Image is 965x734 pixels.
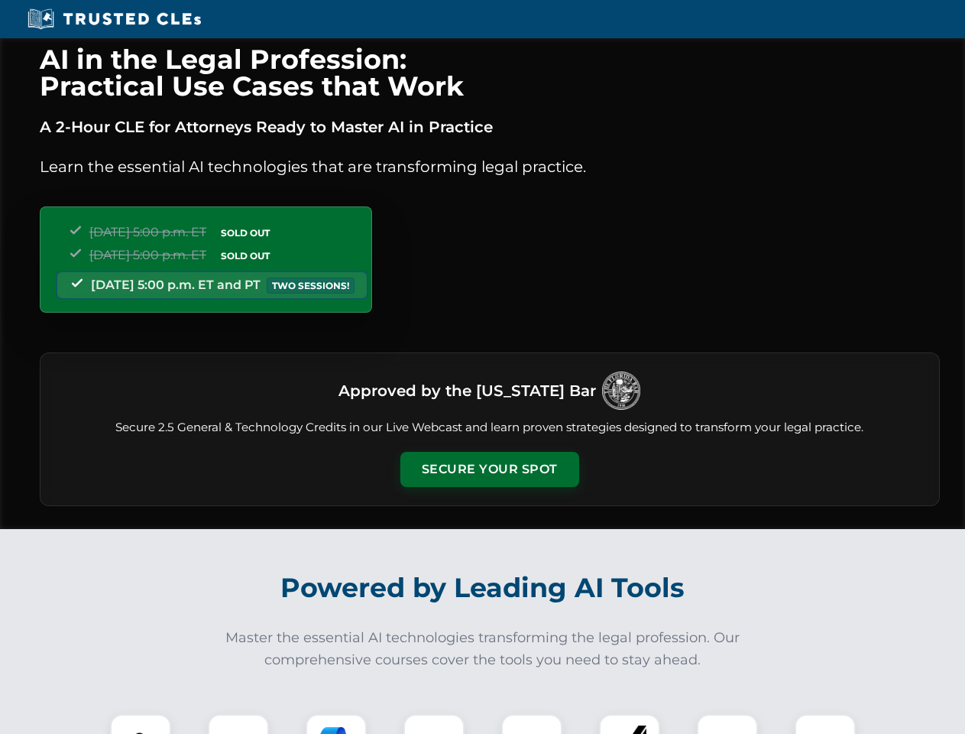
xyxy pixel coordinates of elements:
span: [DATE] 5:00 p.m. ET [89,248,206,262]
span: SOLD OUT [215,225,275,241]
span: SOLD OUT [215,248,275,264]
p: Learn the essential AI technologies that are transforming legal practice. [40,154,940,179]
img: Logo [602,372,640,410]
span: [DATE] 5:00 p.m. ET [89,225,206,239]
p: Master the essential AI technologies transforming the legal profession. Our comprehensive courses... [215,627,750,671]
h1: AI in the Legal Profession: Practical Use Cases that Work [40,46,940,99]
p: Secure 2.5 General & Technology Credits in our Live Webcast and learn proven strategies designed ... [59,419,921,437]
h2: Powered by Leading AI Tools [60,561,906,615]
img: Trusted CLEs [23,8,206,31]
p: A 2-Hour CLE for Attorneys Ready to Master AI in Practice [40,115,940,139]
h3: Approved by the [US_STATE] Bar [338,377,596,404]
button: Secure Your Spot [400,452,579,487]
